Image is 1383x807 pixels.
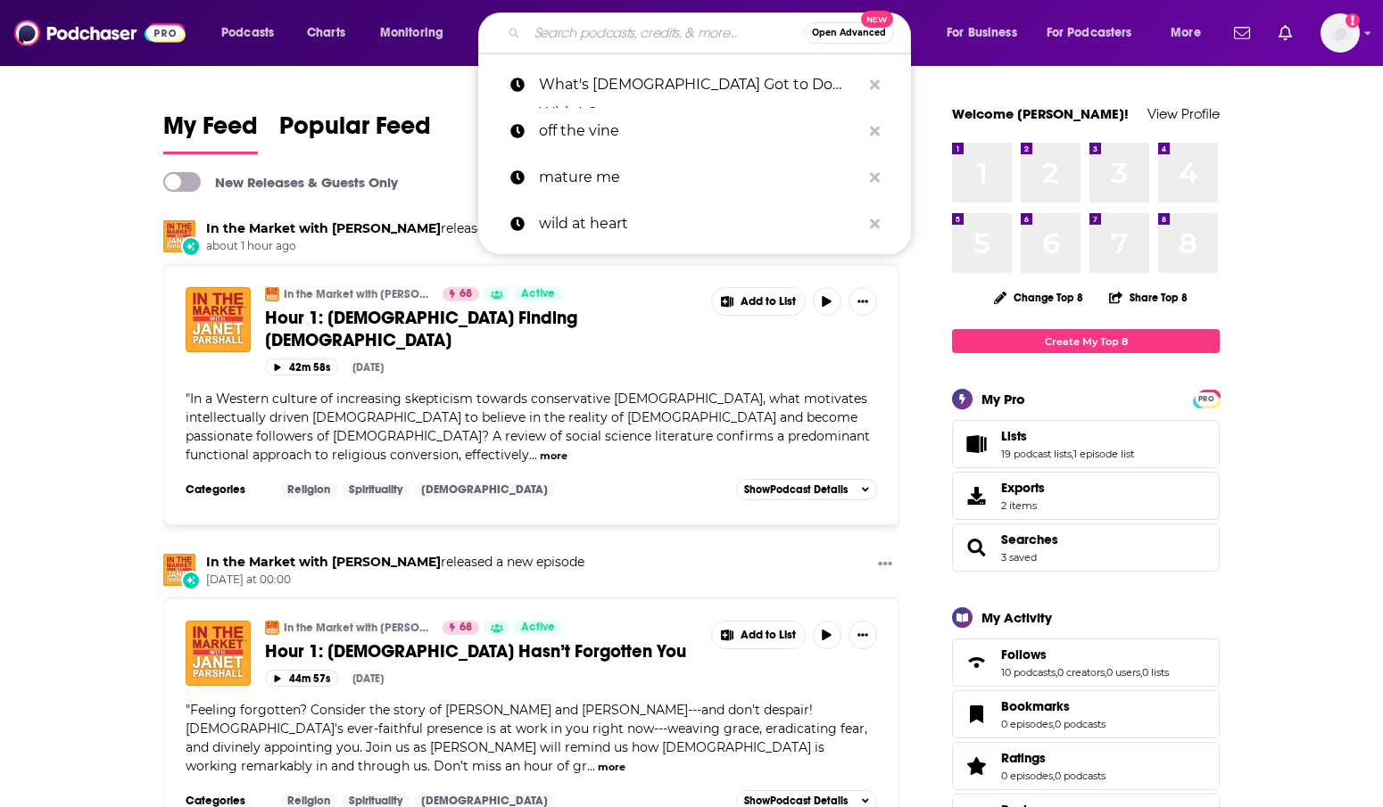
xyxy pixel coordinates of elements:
[352,672,384,685] div: [DATE]
[1072,448,1073,460] span: ,
[478,201,911,247] a: wild at heart
[539,154,861,201] p: mature me
[478,108,911,154] a: off the vine
[741,295,796,309] span: Add to List
[478,154,911,201] a: mature me
[163,220,195,252] img: In the Market with Janet Parshall
[265,640,699,663] a: Hour 1: [DEMOGRAPHIC_DATA] Hasn’t Forgotten You
[186,287,251,352] img: Hour 1: Atheists Finding God
[14,16,186,50] img: Podchaser - Follow, Share and Rate Podcasts
[741,629,796,642] span: Add to List
[934,19,1039,47] button: open menu
[952,638,1220,687] span: Follows
[163,172,398,192] a: New Releases & Guests Only
[804,22,894,44] button: Open AdvancedNew
[1001,531,1058,548] a: Searches
[1073,448,1134,460] a: 1 episode list
[529,447,537,463] span: ...
[1001,750,1106,766] a: Ratings
[1001,698,1070,714] span: Bookmarks
[1001,448,1072,460] a: 19 podcast lists
[539,62,861,108] p: What's God Got to Do With It?
[744,483,848,496] span: Show Podcast Details
[1053,770,1055,782] span: ,
[1001,551,1037,564] a: 3 saved
[368,19,467,47] button: open menu
[952,742,1220,790] span: Ratings
[527,19,804,47] input: Search podcasts, credits, & more...
[1142,666,1169,679] a: 0 lists
[1227,18,1257,48] a: Show notifications dropdown
[295,19,356,47] a: Charts
[1056,666,1057,679] span: ,
[1053,718,1055,730] span: ,
[514,621,562,635] a: Active
[284,287,431,301] a: In the Market with [PERSON_NAME]
[1001,646,1169,663] a: Follows
[521,285,555,303] span: Active
[861,11,893,28] span: New
[981,391,1025,408] div: My Pro
[265,621,279,635] img: In the Market with Janet Parshall
[587,758,595,774] span: ...
[495,12,928,54] div: Search podcasts, credits, & more...
[1001,718,1053,730] a: 0 episodes
[460,619,472,637] span: 68
[521,619,555,637] span: Active
[812,29,886,37] span: Open Advanced
[1106,666,1140,679] a: 0 users
[1158,19,1223,47] button: open menu
[265,307,577,351] span: Hour 1: [DEMOGRAPHIC_DATA] Finding [DEMOGRAPHIC_DATA]
[1321,13,1360,53] button: Show profile menu
[1055,718,1106,730] a: 0 podcasts
[352,361,384,374] div: [DATE]
[206,554,441,570] a: In the Market with Janet Parshall
[958,535,994,560] a: Searches
[947,21,1017,45] span: For Business
[712,622,805,648] button: Show More Button
[1196,392,1217,406] span: PRO
[1001,698,1106,714] a: Bookmarks
[265,287,279,301] a: In the Market with Janet Parshall
[1001,750,1046,766] span: Ratings
[163,111,258,154] a: My Feed
[1105,666,1106,679] span: ,
[1140,666,1142,679] span: ,
[1055,770,1106,782] a: 0 podcasts
[186,391,870,463] span: "
[342,482,410,497] a: Spirituality
[958,432,994,457] a: Lists
[163,554,195,586] img: In the Market with Janet Parshall
[744,795,848,807] span: Show Podcast Details
[265,670,338,687] button: 44m 57s
[478,62,911,108] a: What's [DEMOGRAPHIC_DATA] Got to Do With It?
[736,479,877,500] button: ShowPodcast Details
[1171,21,1201,45] span: More
[1057,666,1105,679] a: 0 creators
[1035,19,1158,47] button: open menu
[186,621,251,686] img: Hour 1: God Hasn’t Forgotten You
[598,760,625,775] button: more
[1001,480,1045,496] span: Exports
[958,483,994,508] span: Exports
[540,449,567,464] button: more
[1001,428,1134,444] a: Lists
[952,420,1220,468] span: Lists
[1196,391,1217,405] a: PRO
[186,482,266,497] h3: Categories
[1321,13,1360,53] span: Logged in as shcarlos
[1047,21,1132,45] span: For Podcasters
[712,288,805,315] button: Show More Button
[958,650,994,675] a: Follows
[163,111,258,152] span: My Feed
[206,239,584,254] span: about 1 hour ago
[1346,13,1360,28] svg: Add a profile image
[1147,105,1220,122] a: View Profile
[186,702,867,774] span: "
[539,108,861,154] p: off the vine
